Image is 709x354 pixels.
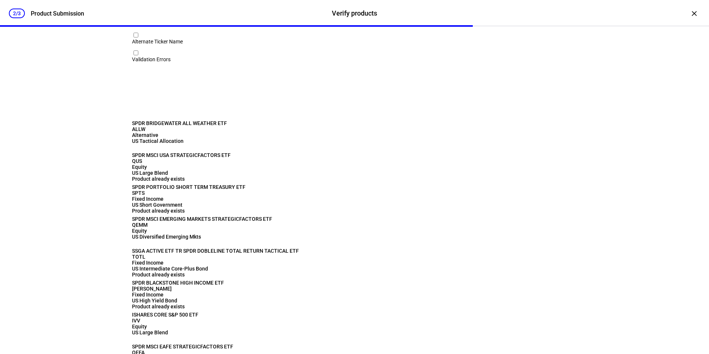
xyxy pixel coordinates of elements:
[133,33,138,37] input: Press Space to toggle all rows selection (unchecked)
[132,260,185,266] div: Fixed Income
[132,298,226,304] div: US High Yield Bond
[132,234,226,240] div: US Diversified Emerging Mkts
[132,228,185,234] div: Equity
[132,120,317,126] div: SPDR BRIDGEWATER ALL WEATHER ETF
[132,208,185,214] span: Product already exists
[132,324,185,330] div: Equity
[132,132,185,138] div: Alternative
[132,344,317,350] div: SPDR MSCI EAFE STRATEGICFACTORS ETF
[132,304,185,309] span: Product already exists
[132,286,172,292] div: [PERSON_NAME]
[132,164,185,170] div: Equity
[132,176,185,182] span: Product already exists
[688,7,700,19] div: ×
[31,10,84,17] div: Product Submission
[132,138,226,144] div: US Tactical Allocation
[332,9,377,18] div: Verify products
[132,126,172,132] div: ALLW
[132,254,172,260] div: TOTL
[132,292,185,298] div: Fixed Income
[132,222,172,228] div: QEMM
[132,280,317,286] div: SPDR BLACKSTONE HIGH INCOME ETF
[132,202,226,208] div: US Short Government
[132,56,171,62] span: Validation Errors
[132,312,317,318] div: ISHARES CORE S&P 500 ETF
[132,272,185,278] span: Product already exists
[132,190,172,196] div: SPTS
[132,158,172,164] div: QUS
[132,39,183,45] span: Alternate Ticker Name
[132,152,317,158] div: SPDR MSCI USA STRATEGICFACTORS ETF
[132,248,317,254] div: SSGA ACTIVE ETF TR SPDR DOBLELINE TOTAL RETURN TACTICAL ETF
[132,170,226,176] div: US Large Blend
[132,330,226,335] div: US Large Blend
[9,9,25,18] div: 2/3
[132,266,226,272] div: US Intermediate Core-Plus Bond
[132,318,172,324] div: IVV
[133,50,138,55] input: Press Space to toggle all rows selection (unchecked)
[132,216,317,222] div: SPDR MSCI EMERGING MARKETS STRATEGICFACTORS ETF
[132,184,317,190] div: SPDR PORTFOLIO SHORT TERM TREASURY ETF
[132,196,185,202] div: Fixed Income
